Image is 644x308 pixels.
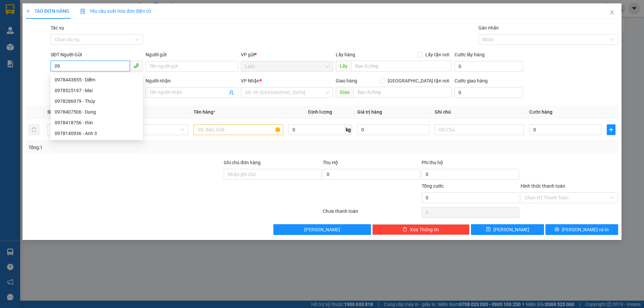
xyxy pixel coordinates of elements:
div: 0978418756 - thìn [55,119,139,126]
span: Giao [336,87,354,98]
div: VP gửi [241,51,333,58]
div: 0978286979 - Thúy [51,96,143,107]
button: [PERSON_NAME] [273,224,371,235]
div: Người gửi [146,51,238,58]
span: delete [402,227,407,232]
li: VP LaGi [3,28,46,36]
button: Close [603,3,622,22]
span: environment [3,37,8,42]
label: Gán nhãn [478,25,499,30]
span: Định lượng [308,109,332,115]
input: Dọc đường [354,87,452,98]
li: VP Quận 10 [46,28,89,36]
th: Ghi chú [432,106,527,119]
button: save[PERSON_NAME] [471,224,544,235]
input: Dọc đường [351,61,452,71]
span: Cước hàng [529,109,552,115]
div: 0978407506 - Dung [55,108,139,116]
div: 0978443855 - Diễm [51,74,143,85]
span: Khác [103,125,184,135]
input: Ghi chú đơn hàng [224,169,321,180]
span: close [609,10,615,15]
span: SL [47,109,53,115]
span: Giao hàng [336,78,357,83]
div: 0978418756 - thìn [51,117,143,128]
img: logo.jpg [3,3,27,27]
span: LaGi [245,61,329,71]
div: 0978407506 - Dung [51,107,143,117]
label: Tác vụ [51,25,64,30]
span: Giá trị hàng [357,109,382,115]
div: 0978525197 - Mai [51,85,143,96]
span: plus [607,127,615,132]
span: VP Nhận [241,78,260,83]
input: 0 [357,124,429,135]
span: save [486,227,491,232]
span: Lấy hàng [336,52,355,57]
div: 0978443855 - Diễm [55,76,139,83]
span: Lấy tận nơi [423,51,452,58]
button: printer[PERSON_NAME] và In [545,224,618,235]
b: 21 [PERSON_NAME] P10 Q10 [46,37,82,57]
span: [GEOGRAPHIC_DATA] tận nơi [385,77,452,84]
input: VD: Bàn, Ghế [194,124,283,135]
span: Tổng cước [422,183,444,189]
div: 0978140936 - Anh 3 [55,130,139,137]
div: SĐT Người Gửi [51,51,143,58]
span: Lấy [336,61,351,71]
label: Ghi chú đơn hàng [224,160,261,165]
span: environment [46,37,51,42]
div: Chưa thanh toán [322,207,421,219]
span: user-add [229,90,234,95]
span: printer [554,227,559,232]
button: plus [607,124,615,135]
span: plus [26,9,31,13]
span: Yêu cầu xuất hóa đơn điện tử [80,8,151,14]
div: 0978525197 - Mai [55,87,139,94]
img: icon [80,9,86,14]
span: kg [345,124,352,135]
div: 0978286979 - Thúy [55,98,139,105]
button: deleteXóa Thông tin [372,224,470,235]
div: 0978140936 - Anh 3 [51,128,143,139]
div: Phí thu hộ [422,159,519,169]
span: [PERSON_NAME] [493,226,529,233]
input: Ghi Chú [435,124,524,135]
span: Thu Hộ [323,160,338,165]
label: Hình thức thanh toán [521,183,565,189]
div: Tổng: 1 [29,144,249,151]
span: phone [133,63,139,68]
button: delete [29,124,39,135]
span: [PERSON_NAME] và In [562,226,609,233]
li: Mỹ Loan [3,3,97,16]
input: Cước lấy hàng [454,61,523,72]
input: Cước giao hàng [454,87,523,98]
div: Người nhận [146,77,238,84]
span: TẠO ĐƠN HÀNG [26,8,69,14]
span: [PERSON_NAME] [304,226,340,233]
span: Tên hàng [194,109,215,115]
span: Xóa Thông tin [410,226,439,233]
label: Cước giao hàng [454,78,488,83]
label: Cước lấy hàng [454,52,485,57]
b: 33 Bác Ái, P Phước Hội, TX Lagi [3,37,44,50]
